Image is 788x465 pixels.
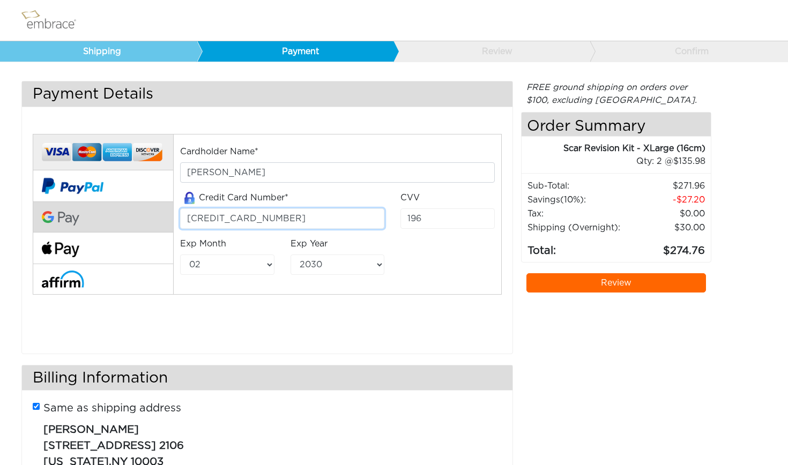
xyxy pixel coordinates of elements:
[673,157,705,166] span: 135.98
[527,221,625,235] td: Shipping (Overnight):
[197,41,394,62] a: Payment
[522,112,711,137] h4: Order Summary
[535,155,705,168] div: 2 @
[42,170,103,201] img: paypal-v2.png
[42,242,79,257] img: fullApplePay.png
[180,192,199,204] img: amazon-lock.png
[527,193,625,207] td: Savings :
[43,424,139,435] span: [PERSON_NAME]
[526,273,706,292] a: Review
[625,235,705,259] td: 274.76
[180,237,226,250] label: Exp Month
[560,196,584,204] span: (10%)
[527,207,625,221] td: Tax:
[521,81,711,107] div: FREE ground shipping on orders over $100, excluding [GEOGRAPHIC_DATA].
[590,41,787,62] a: Confirm
[625,193,705,207] td: 27.20
[22,365,512,391] h3: Billing Information
[180,145,258,158] label: Cardholder Name*
[522,142,705,155] div: Scar Revision Kit - XLarge (16cm)
[43,440,156,451] span: [STREET_ADDRESS]
[42,211,79,226] img: Google-Pay-Logo.svg
[527,179,625,193] td: Sub-Total:
[42,271,84,287] img: affirm-logo.svg
[625,221,705,235] td: $30.00
[42,140,162,165] img: credit-cards.png
[527,235,625,259] td: Total:
[400,191,420,204] label: CVV
[180,191,288,205] label: Credit Card Number*
[159,440,184,451] span: 2106
[625,179,705,193] td: 271.96
[291,237,328,250] label: Exp Year
[625,207,705,221] td: 0.00
[22,81,512,107] h3: Payment Details
[19,7,88,34] img: logo.png
[43,400,181,416] label: Same as shipping address
[393,41,590,62] a: Review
